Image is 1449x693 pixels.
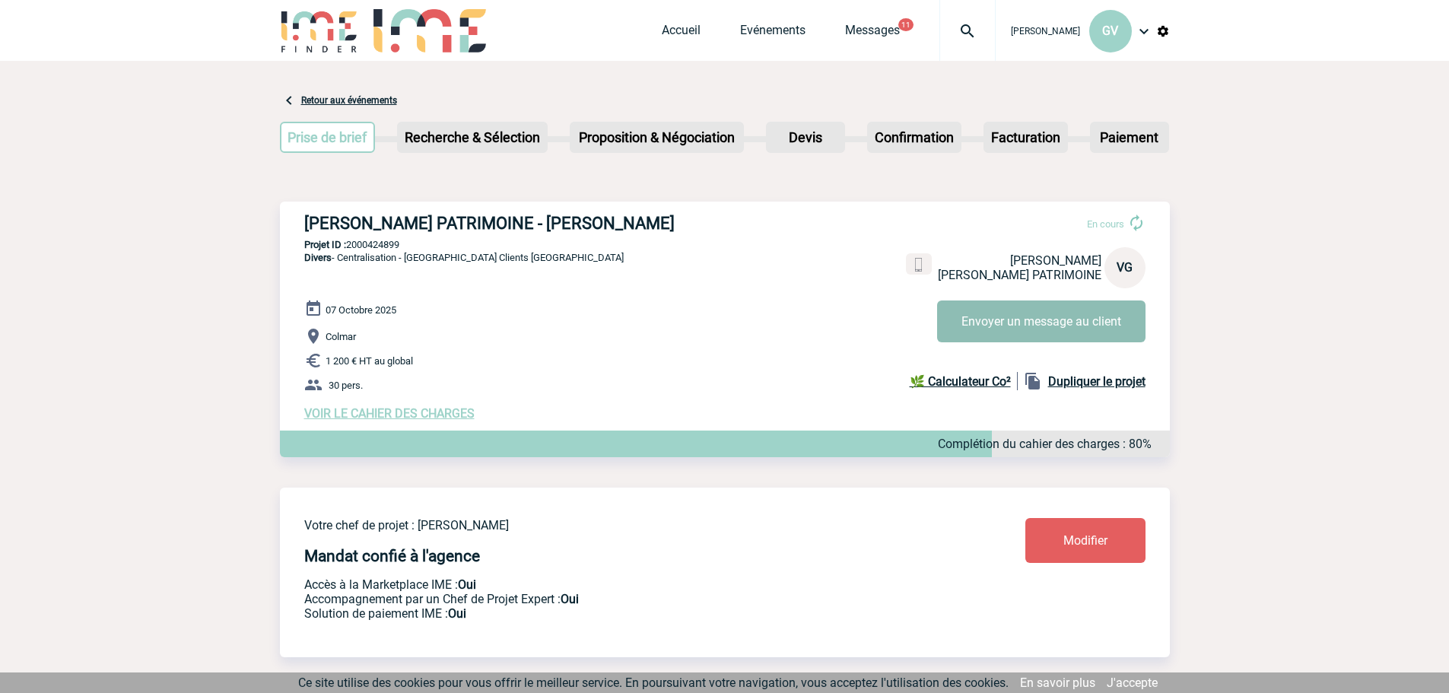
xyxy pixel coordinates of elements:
p: Prestation payante [304,592,936,606]
b: Projet ID : [304,239,346,250]
b: 🌿 Calculateur Co² [910,374,1011,389]
p: Devis [767,123,844,151]
p: Accès à la Marketplace IME : [304,577,936,592]
span: - Centralisation - [GEOGRAPHIC_DATA] Clients [GEOGRAPHIC_DATA] [304,252,624,263]
span: GV [1102,24,1118,38]
img: portable.png [912,258,926,272]
p: Recherche & Sélection [399,123,546,151]
a: Retour aux événements [301,95,397,106]
a: J'accepte [1107,676,1158,690]
span: [PERSON_NAME] [1011,26,1080,37]
p: Paiement [1092,123,1168,151]
span: Modifier [1063,533,1107,548]
b: Oui [448,606,466,621]
span: VG [1117,260,1133,275]
p: Proposition & Négociation [571,123,742,151]
span: 07 Octobre 2025 [326,304,396,316]
b: Dupliquer le projet [1048,374,1146,389]
p: Conformité aux process achat client, Prise en charge de la facturation, Mutualisation de plusieur... [304,606,936,621]
a: En savoir plus [1020,676,1095,690]
p: 2000424899 [280,239,1170,250]
h4: Mandat confié à l'agence [304,547,480,565]
span: 1 200 € HT au global [326,355,413,367]
img: IME-Finder [280,9,359,52]
span: [PERSON_NAME] PATRIMOINE [938,268,1101,282]
p: Confirmation [869,123,960,151]
span: En cours [1087,218,1124,230]
a: 🌿 Calculateur Co² [910,372,1018,390]
a: VOIR LE CAHIER DES CHARGES [304,406,475,421]
p: Votre chef de projet : [PERSON_NAME] [304,518,936,532]
p: Facturation [985,123,1066,151]
a: Evénements [740,23,806,44]
a: Accueil [662,23,701,44]
span: [PERSON_NAME] [1010,253,1101,268]
p: Prise de brief [281,123,374,151]
span: Colmar [326,331,356,342]
button: 11 [898,18,914,31]
h3: [PERSON_NAME] PATRIMOINE - [PERSON_NAME] [304,214,761,233]
b: Oui [561,592,579,606]
span: Divers [304,252,332,263]
a: Messages [845,23,900,44]
span: Ce site utilise des cookies pour vous offrir le meilleur service. En poursuivant votre navigation... [298,676,1009,690]
b: Oui [458,577,476,592]
button: Envoyer un message au client [937,300,1146,342]
span: 30 pers. [329,380,363,391]
img: file_copy-black-24dp.png [1024,372,1042,390]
